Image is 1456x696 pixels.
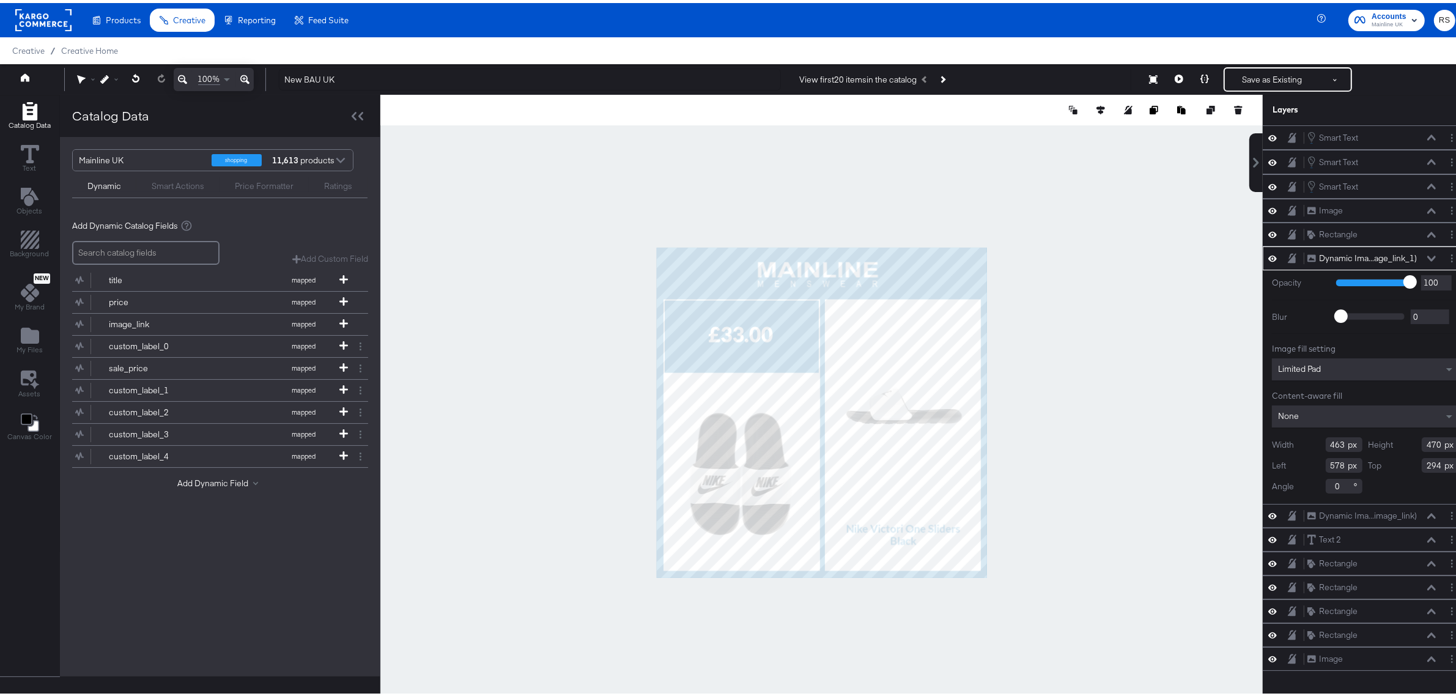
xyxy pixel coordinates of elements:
[10,182,50,217] button: Add Text
[72,311,353,332] button: image_linkmapped
[1307,506,1417,519] button: Dynamic Ima...image_link)
[271,147,301,168] strong: 11,613
[1319,250,1417,261] div: Dynamic Ima...age_link_1)
[109,426,198,437] div: custom_label_3
[1372,7,1406,20] span: Accounts
[270,427,338,435] span: mapped
[270,405,338,413] span: mapped
[270,295,338,303] span: mapped
[235,177,294,189] div: Price Formatter
[177,475,263,486] button: Add Dynamic Field
[270,317,338,325] span: mapped
[17,203,43,213] span: Objects
[17,342,43,352] span: My Files
[1319,531,1341,542] div: Text 2
[72,421,368,442] div: custom_label_3mapped
[270,339,338,347] span: mapped
[270,449,338,457] span: mapped
[1307,177,1359,190] button: Smart Text
[1150,101,1162,113] button: Copy image
[1369,436,1394,448] label: Height
[1307,152,1359,166] button: Smart Text
[19,386,41,396] span: Assets
[1319,602,1358,614] div: Rectangle
[72,355,368,376] div: sale_pricemapped
[1319,650,1343,662] div: Image
[34,272,50,280] span: New
[87,177,121,189] div: Dynamic
[72,238,220,262] input: Search catalog fields
[72,443,368,464] div: custom_label_4mapped
[72,104,149,122] div: Catalog Data
[109,360,198,371] div: sale_price
[1307,225,1358,238] button: Rectangle
[72,311,368,332] div: image_linkmapped
[270,361,338,369] span: mapped
[270,273,338,281] span: mapped
[1272,457,1286,468] label: Left
[1,96,58,131] button: Add Rectangle
[238,12,276,22] span: Reporting
[1319,507,1417,519] div: Dynamic Ima...image_link)
[72,399,353,420] button: custom_label_2mapped
[72,217,178,229] span: Add Dynamic Catalog Fields
[1307,578,1358,591] button: Rectangle
[1307,128,1359,141] button: Smart Text
[934,65,951,87] button: Next Product
[7,268,52,313] button: NewMy Brand
[1307,650,1343,662] button: Image
[212,151,262,163] div: shopping
[109,382,198,393] div: custom_label_1
[1177,101,1189,113] button: Paste image
[61,43,118,53] a: Creative Home
[1177,103,1186,111] svg: Paste image
[72,377,353,398] button: custom_label_1mapped
[10,246,50,256] span: Background
[3,225,57,260] button: Add Rectangle
[12,43,45,53] span: Creative
[72,355,353,376] button: sale_pricemapped
[72,267,353,288] button: titlemapped
[1319,579,1358,590] div: Rectangle
[45,43,61,53] span: /
[1307,530,1342,543] button: Text 2
[72,267,368,288] div: titlemapped
[270,383,338,391] span: mapped
[109,448,198,459] div: custom_label_4
[9,117,51,127] span: Catalog Data
[109,338,198,349] div: custom_label_0
[15,299,45,309] span: My Brand
[1307,201,1343,214] button: Image
[1319,129,1358,141] div: Smart Text
[12,364,48,399] button: Assets
[1307,554,1358,567] button: Rectangle
[109,294,198,305] div: price
[271,147,308,168] div: products
[292,250,368,262] button: Add Custom Field
[324,177,352,189] div: Ratings
[173,12,205,22] span: Creative
[106,12,141,22] span: Products
[72,421,353,442] button: custom_label_3mapped
[152,177,204,189] div: Smart Actions
[1278,407,1299,418] span: None
[1225,65,1320,87] button: Save as Existing
[1319,178,1358,190] div: Smart Text
[1307,626,1358,639] button: Rectangle
[1434,7,1455,28] button: RS
[79,147,202,168] div: Mainline UK
[198,70,220,82] span: 100%
[1278,360,1321,371] span: Limited Pad
[72,399,368,420] div: custom_label_2mapped
[1307,249,1417,262] button: Dynamic Ima...age_link_1)
[23,160,37,170] span: Text
[1272,274,1327,286] label: Opacity
[72,289,368,310] div: pricemapped
[1319,626,1358,638] div: Rectangle
[72,377,368,398] div: custom_label_1mapped
[1272,308,1327,320] label: Blur
[72,443,353,464] button: custom_label_4mapped
[1272,478,1294,489] label: Angle
[1319,202,1343,213] div: Image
